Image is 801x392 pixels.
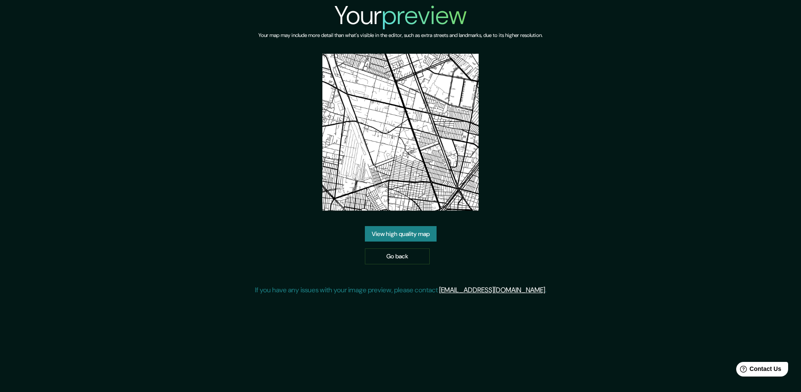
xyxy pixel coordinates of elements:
a: [EMAIL_ADDRESS][DOMAIN_NAME] [439,285,545,294]
p: If you have any issues with your image preview, please contact . [255,285,546,295]
iframe: Help widget launcher [725,358,792,383]
a: Go back [365,248,430,264]
a: View high quality map [365,226,437,242]
h6: Your map may include more detail than what's visible in the editor, such as extra streets and lan... [258,31,543,40]
img: created-map-preview [322,54,479,211]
